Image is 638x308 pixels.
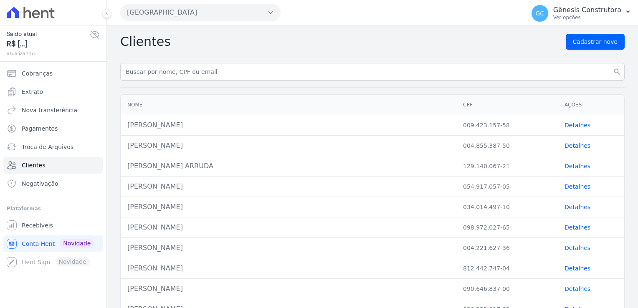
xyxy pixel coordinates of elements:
[456,258,558,279] td: 812.442.747-04
[7,204,100,214] div: Plataformas
[7,50,90,57] span: atualizando...
[456,238,558,258] td: 004.221.627-36
[7,65,100,270] nav: Sidebar
[565,122,590,129] a: Detalhes
[565,204,590,210] a: Detalhes
[22,240,55,248] span: Conta Hent
[3,102,103,119] a: Nova transferência
[22,143,73,151] span: Troca de Arquivos
[127,161,450,171] div: [PERSON_NAME] ARRUDA
[566,34,625,50] a: Cadastrar novo
[3,175,103,192] a: Negativação
[553,6,621,14] p: Gênesis Construtora
[127,141,450,151] div: [PERSON_NAME]
[456,95,558,115] th: CPF
[565,183,590,190] a: Detalhes
[456,177,558,197] td: 054.917.057-05
[127,263,450,273] div: [PERSON_NAME]
[3,217,103,234] a: Recebíveis
[565,265,590,272] a: Detalhes
[3,157,103,174] a: Clientes
[456,197,558,217] td: 034.014.497-10
[456,115,558,136] td: 009.423.157-58
[22,88,43,96] span: Extrato
[127,202,450,212] div: [PERSON_NAME]
[127,182,450,192] div: [PERSON_NAME]
[7,38,90,50] span: R$ [...]
[60,239,94,248] span: Novidade
[525,2,638,25] button: GC Gênesis Construtora Ver opções
[3,83,103,100] a: Extrato
[456,136,558,156] td: 004.855.387-50
[3,120,103,137] a: Pagamentos
[565,142,590,149] a: Detalhes
[22,106,77,114] span: Nova transferência
[120,4,281,21] button: [GEOGRAPHIC_DATA]
[558,95,624,115] th: Ações
[610,63,625,81] button: search
[120,34,171,49] h2: Clientes
[456,279,558,299] td: 090.646.837-00
[456,217,558,238] td: 098.972.027-65
[3,235,103,252] a: Conta Hent Novidade
[22,221,53,230] span: Recebíveis
[565,224,590,231] a: Detalhes
[22,161,45,169] span: Clientes
[456,156,558,177] td: 129.140.067-21
[573,38,618,46] span: Cadastrar novo
[553,14,621,21] p: Ver opções
[127,120,450,130] div: [PERSON_NAME]
[127,222,450,232] div: [PERSON_NAME]
[565,285,590,292] a: Detalhes
[121,95,456,115] th: Nome
[120,63,625,81] input: Buscar por nome, CPF ou email
[565,245,590,251] a: Detalhes
[22,179,58,188] span: Negativação
[565,163,590,169] a: Detalhes
[3,139,103,155] a: Troca de Arquivos
[535,10,544,16] span: GC
[613,68,621,76] i: search
[22,124,58,133] span: Pagamentos
[22,69,53,78] span: Cobranças
[127,243,450,253] div: [PERSON_NAME]
[7,30,90,38] span: Saldo atual
[127,284,450,294] div: [PERSON_NAME]
[3,65,103,82] a: Cobranças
